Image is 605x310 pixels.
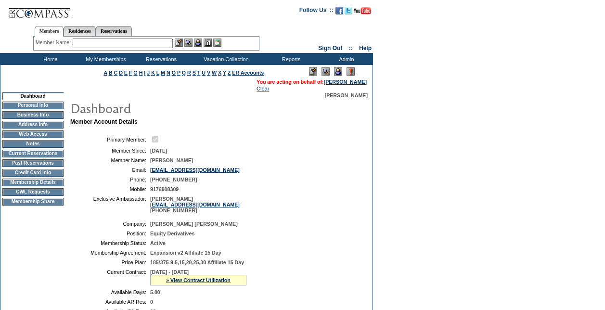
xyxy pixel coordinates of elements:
[213,39,221,47] img: b_calculator.gif
[150,231,194,236] span: Equity Derivatives
[74,186,146,192] td: Mobile:
[194,39,202,47] img: Impersonate
[187,70,191,76] a: R
[74,177,146,182] td: Phone:
[74,167,146,173] td: Email:
[119,70,123,76] a: D
[172,70,176,76] a: O
[74,231,146,236] td: Position:
[150,177,197,182] span: [PHONE_NUMBER]
[150,240,166,246] span: Active
[202,70,206,76] a: U
[262,53,318,65] td: Reports
[193,70,196,76] a: S
[77,53,132,65] td: My Memberships
[150,202,240,207] a: [EMAIL_ADDRESS][DOMAIN_NAME]
[139,70,143,76] a: H
[335,7,343,14] img: Become our fan on Facebook
[74,148,146,154] td: Member Since:
[74,299,146,305] td: Available AR Res:
[197,70,201,76] a: T
[74,269,146,285] td: Current Contract:
[322,67,330,76] img: View Mode
[182,70,186,76] a: Q
[150,269,189,275] span: [DATE] - [DATE]
[74,135,146,144] td: Primary Member:
[150,196,240,213] span: [PERSON_NAME] [PHONE_NUMBER]
[359,45,372,52] a: Help
[161,70,165,76] a: M
[184,39,193,47] img: View
[257,86,269,91] a: Clear
[132,53,188,65] td: Reservations
[124,70,128,76] a: E
[2,121,64,129] td: Address Info
[2,111,64,119] td: Business Info
[324,79,367,85] a: [PERSON_NAME]
[2,92,64,100] td: Dashboard
[354,10,371,15] a: Subscribe to our YouTube Channel
[2,188,64,196] td: CWL Requests
[150,157,193,163] span: [PERSON_NAME]
[74,289,146,295] td: Available Days:
[345,10,352,15] a: Follow us on Twitter
[2,102,64,109] td: Personal Info
[204,39,212,47] img: Reservations
[212,70,217,76] a: W
[70,98,262,117] img: pgTtlDashboard.gif
[150,221,238,227] span: [PERSON_NAME] [PERSON_NAME]
[349,45,353,52] span: ::
[114,70,117,76] a: C
[232,70,264,76] a: ER Accounts
[109,70,113,76] a: B
[144,70,145,76] a: I
[70,118,138,125] b: Member Account Details
[299,6,334,17] td: Follow Us ::
[318,53,373,65] td: Admin
[334,67,342,76] img: Impersonate
[150,289,160,295] span: 5.00
[74,259,146,265] td: Price Plan:
[74,240,146,246] td: Membership Status:
[166,277,231,283] a: » View Contract Utilization
[22,53,77,65] td: Home
[2,198,64,206] td: Membership Share
[96,26,132,36] a: Reservations
[74,221,146,227] td: Company:
[156,70,159,76] a: L
[2,169,64,177] td: Credit Card Info
[325,92,368,98] span: [PERSON_NAME]
[335,10,343,15] a: Become our fan on Facebook
[36,39,73,47] div: Member Name:
[218,70,221,76] a: X
[150,148,167,154] span: [DATE]
[345,7,352,14] img: Follow us on Twitter
[309,67,317,76] img: Edit Mode
[177,70,180,76] a: P
[150,250,221,256] span: Expansion v2 Affiliate 15 Day
[147,70,150,76] a: J
[150,259,244,265] span: 185/375-9.5,15,20,25,30 Affiliate 15 Day
[2,179,64,186] td: Membership Details
[74,157,146,163] td: Member Name:
[133,70,137,76] a: G
[150,186,179,192] span: 9176908309
[223,70,226,76] a: Y
[64,26,96,36] a: Residences
[74,196,146,213] td: Exclusive Ambassador:
[104,70,107,76] a: A
[2,130,64,138] td: Web Access
[2,159,64,167] td: Past Reservations
[257,79,367,85] span: You are acting on behalf of:
[354,7,371,14] img: Subscribe to our YouTube Channel
[129,70,132,76] a: F
[318,45,342,52] a: Sign Out
[2,150,64,157] td: Current Reservations
[188,53,262,65] td: Vacation Collection
[175,39,183,47] img: b_edit.gif
[151,70,155,76] a: K
[2,140,64,148] td: Notes
[150,167,240,173] a: [EMAIL_ADDRESS][DOMAIN_NAME]
[35,26,64,37] a: Members
[74,250,146,256] td: Membership Agreement:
